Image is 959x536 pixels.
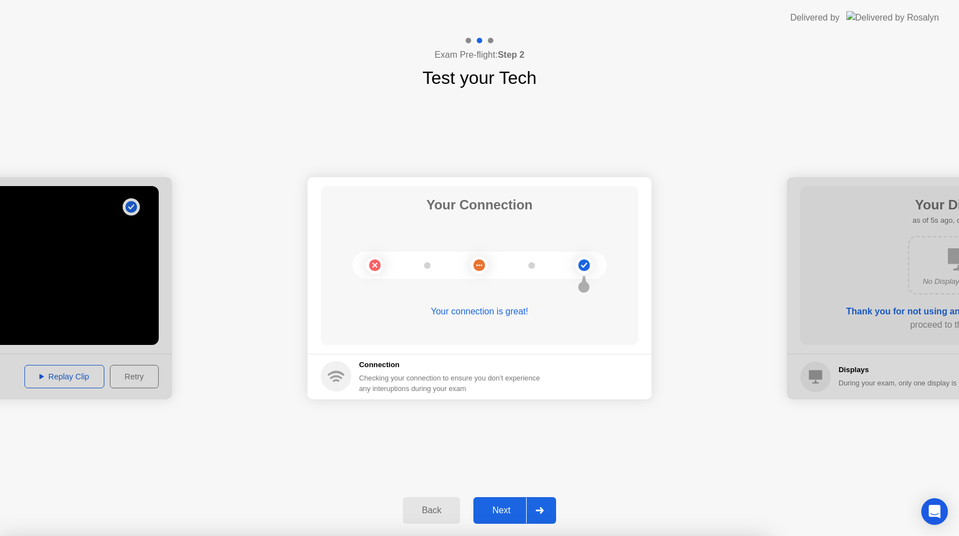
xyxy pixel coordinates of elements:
[790,11,840,24] div: Delivered by
[359,359,547,370] h5: Connection
[422,64,537,91] h1: Test your Tech
[406,505,457,515] div: Back
[359,373,547,394] div: Checking your connection to ensure you don’t experience any interuptions during your exam
[498,50,524,59] b: Step 2
[921,498,948,525] div: Open Intercom Messenger
[321,305,638,318] div: Your connection is great!
[846,11,939,24] img: Delivered by Rosalyn
[435,48,524,62] h4: Exam Pre-flight:
[426,195,533,215] h1: Your Connection
[477,505,526,515] div: Next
